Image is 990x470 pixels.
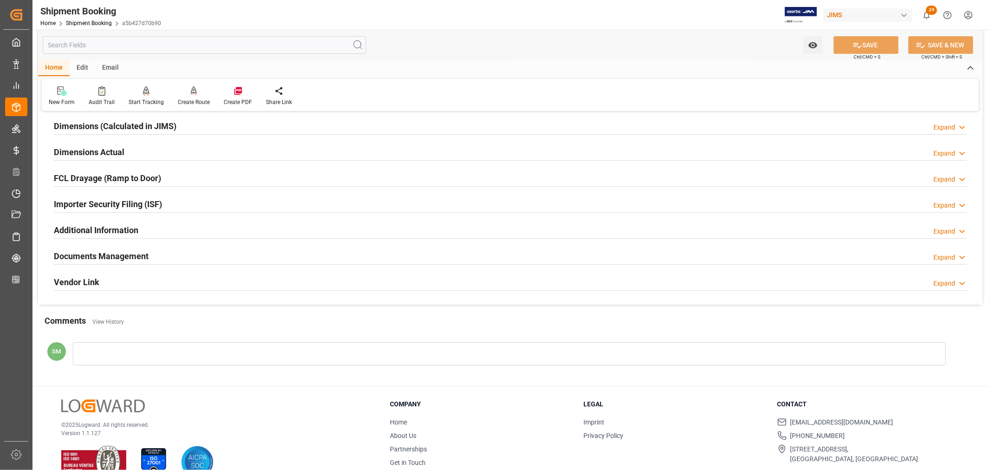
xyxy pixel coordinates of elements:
[834,36,899,54] button: SAVE
[390,459,426,466] a: Get in Touch
[390,399,572,409] h3: Company
[583,399,765,409] h3: Legal
[390,418,407,426] a: Home
[854,53,880,60] span: Ctrl/CMD + S
[790,444,919,464] span: [STREET_ADDRESS], [GEOGRAPHIC_DATA], [GEOGRAPHIC_DATA]
[390,432,416,439] a: About Us
[89,98,115,106] div: Audit Trail
[933,175,955,184] div: Expand
[95,60,126,76] div: Email
[49,98,75,106] div: New Form
[933,123,955,132] div: Expand
[178,98,210,106] div: Create Route
[66,20,112,26] a: Shipment Booking
[933,149,955,158] div: Expand
[54,276,99,288] h2: Vendor Link
[224,98,252,106] div: Create PDF
[54,120,176,132] h2: Dimensions (Calculated in JIMS)
[933,253,955,262] div: Expand
[45,314,86,327] h2: Comments
[54,224,138,236] h2: Additional Information
[52,348,61,355] span: SM
[390,445,427,453] a: Partnerships
[61,429,367,437] p: Version 1.1.127
[583,418,604,426] a: Imprint
[583,432,623,439] a: Privacy Policy
[937,5,958,26] button: Help Center
[40,20,56,26] a: Home
[790,418,893,427] span: [EMAIL_ADDRESS][DOMAIN_NAME]
[916,5,937,26] button: show 24 new notifications
[38,60,70,76] div: Home
[54,198,162,210] h2: Importer Security Filing (ISF)
[921,53,962,60] span: Ctrl/CMD + Shift + S
[54,172,161,184] h2: FCL Drayage (Ramp to Door)
[908,36,973,54] button: SAVE & NEW
[823,6,916,24] button: JIMS
[129,98,164,106] div: Start Tracking
[70,60,95,76] div: Edit
[40,4,161,18] div: Shipment Booking
[43,36,366,54] input: Search Fields
[54,146,124,158] h2: Dimensions Actual
[777,399,959,409] h3: Contact
[54,250,149,262] h2: Documents Management
[933,279,955,288] div: Expand
[785,7,817,23] img: Exertis%20JAM%20-%20Email%20Logo.jpg_1722504956.jpg
[61,399,145,413] img: Logward Logo
[803,36,822,54] button: open menu
[92,319,124,325] a: View History
[790,431,845,441] span: [PHONE_NUMBER]
[933,227,955,236] div: Expand
[926,6,937,15] span: 24
[933,201,955,210] div: Expand
[266,98,292,106] div: Share Link
[61,421,367,429] p: © 2025 Logward. All rights reserved.
[823,8,912,22] div: JIMS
